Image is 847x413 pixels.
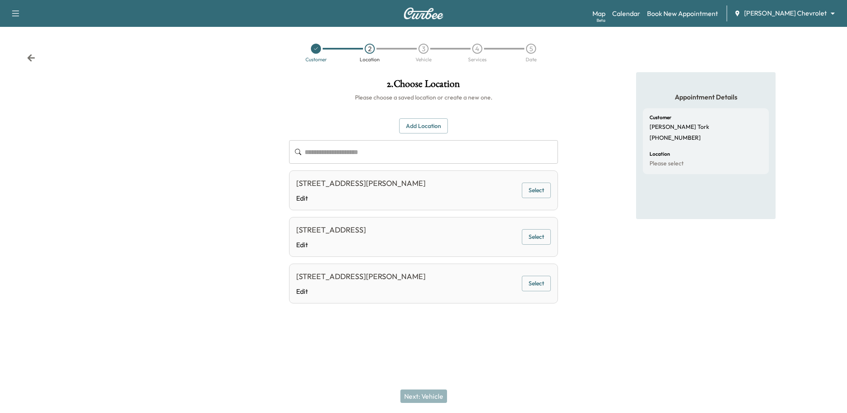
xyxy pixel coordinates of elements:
p: [PERSON_NAME] Tork [650,123,709,131]
div: Back [27,54,35,62]
button: Select [522,183,551,198]
div: Beta [597,17,605,24]
a: Edit [296,286,426,296]
p: Please select [650,160,684,167]
h5: Appointment Details [643,92,769,102]
a: Book New Appointment [647,8,718,18]
div: [STREET_ADDRESS] [296,224,366,236]
a: Calendar [612,8,640,18]
div: 2 [365,44,375,54]
h6: Please choose a saved location or create a new one. [289,93,558,102]
h6: Customer [650,115,671,120]
button: Select [522,276,551,291]
div: 5 [526,44,536,54]
div: 4 [472,44,482,54]
div: 3 [418,44,429,54]
img: Curbee Logo [403,8,444,19]
h1: 2 . Choose Location [289,79,558,93]
div: [STREET_ADDRESS][PERSON_NAME] [296,271,426,282]
a: Edit [296,240,366,250]
h6: Location [650,152,670,157]
div: [STREET_ADDRESS][PERSON_NAME] [296,178,426,189]
div: Vehicle [416,57,431,62]
a: Edit [296,193,426,203]
span: [PERSON_NAME] Chevrolet [744,8,827,18]
div: Services [468,57,487,62]
div: Date [526,57,537,62]
p: [PHONE_NUMBER] [650,134,701,142]
a: MapBeta [592,8,605,18]
div: Customer [305,57,327,62]
button: Add Location [399,118,448,134]
div: Location [360,57,380,62]
button: Select [522,229,551,245]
